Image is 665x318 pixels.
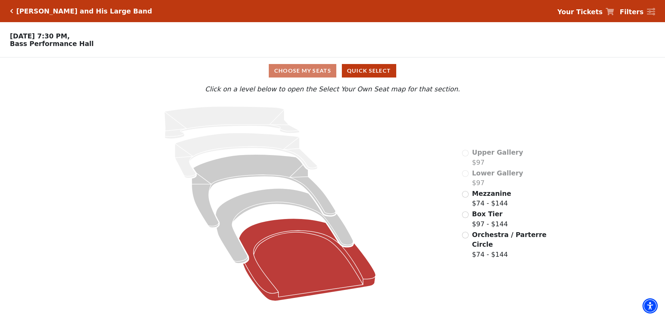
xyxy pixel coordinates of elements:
path: Orchestra / Parterre Circle - Seats Available: 155 [239,219,376,301]
button: Quick Select [342,64,396,78]
input: Orchestra / Parterre Circle$74 - $144 [462,232,469,238]
p: Click on a level below to open the Select Your Own Seat map for that section. [88,84,577,94]
span: Upper Gallery [472,148,523,156]
strong: Your Tickets [557,8,603,16]
label: $97 [472,147,523,167]
span: Orchestra / Parterre Circle [472,231,547,248]
strong: Filters [620,8,644,16]
path: Upper Gallery - Seats Available: 0 [165,107,300,139]
span: Box Tier [472,210,503,218]
label: $97 - $144 [472,209,508,229]
input: Box Tier$97 - $144 [462,211,469,218]
label: $97 [472,168,523,188]
a: Your Tickets [557,7,614,17]
path: Lower Gallery - Seats Available: 0 [175,133,318,178]
a: Filters [620,7,655,17]
input: Mezzanine$74 - $144 [462,191,469,198]
label: $74 - $144 [472,230,548,260]
span: Lower Gallery [472,169,523,177]
div: Accessibility Menu [642,298,658,314]
span: Mezzanine [472,190,511,197]
a: Click here to go back to filters [10,9,13,13]
h5: [PERSON_NAME] and His Large Band [16,7,152,15]
label: $74 - $144 [472,189,511,208]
